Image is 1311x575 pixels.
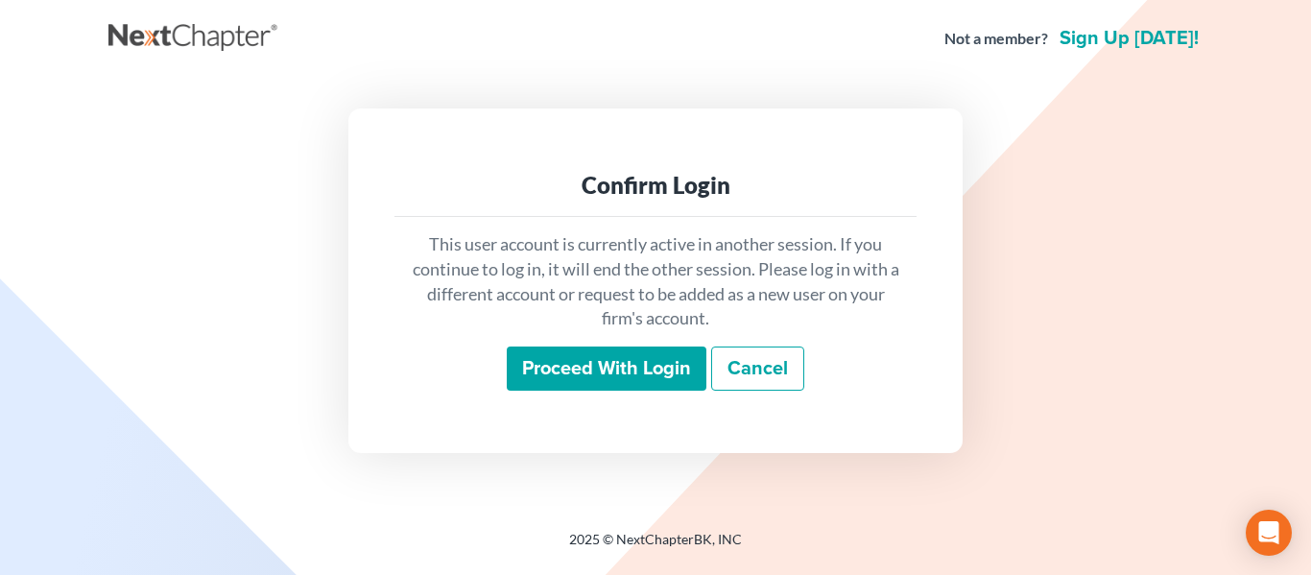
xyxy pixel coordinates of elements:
a: Cancel [711,347,804,391]
div: Open Intercom Messenger [1246,510,1292,556]
a: Sign up [DATE]! [1056,29,1203,48]
div: Confirm Login [410,170,901,201]
input: Proceed with login [507,347,706,391]
div: 2025 © NextChapterBK, INC [108,530,1203,564]
strong: Not a member? [944,28,1048,50]
p: This user account is currently active in another session. If you continue to log in, it will end ... [410,232,901,331]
